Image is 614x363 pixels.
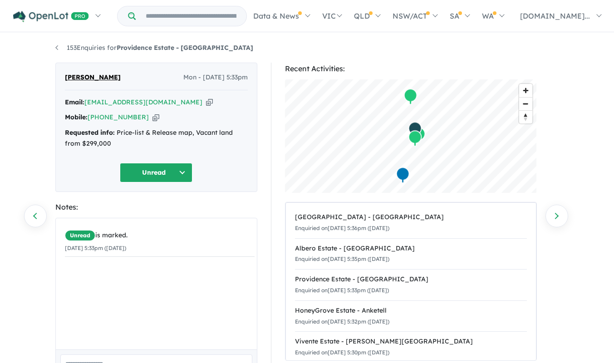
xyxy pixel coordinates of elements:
[295,243,527,254] div: Albero Estate - [GEOGRAPHIC_DATA]
[295,331,527,363] a: Vivente Estate - [PERSON_NAME][GEOGRAPHIC_DATA]Enquiried on[DATE] 5:30pm ([DATE])
[65,230,95,241] span: Unread
[396,167,409,184] div: Map marker
[65,128,248,149] div: Price-list & Release map, Vacant land from $299,000
[206,98,213,107] button: Copy
[295,349,389,356] small: Enquiried on [DATE] 5:30pm ([DATE])
[65,72,121,83] span: [PERSON_NAME]
[55,201,257,213] div: Notes:
[295,269,527,301] a: Providence Estate - [GEOGRAPHIC_DATA]Enquiried on[DATE] 5:33pm ([DATE])
[295,274,527,285] div: Providence Estate - [GEOGRAPHIC_DATA]
[295,225,389,231] small: Enquiried on [DATE] 5:36pm ([DATE])
[117,44,253,52] strong: Providence Estate - [GEOGRAPHIC_DATA]
[84,98,202,106] a: [EMAIL_ADDRESS][DOMAIN_NAME]
[65,113,88,121] strong: Mobile:
[152,113,159,122] button: Copy
[295,238,527,270] a: Albero Estate - [GEOGRAPHIC_DATA]Enquiried on[DATE] 5:35pm ([DATE])
[408,122,422,138] div: Map marker
[519,110,532,123] button: Reset bearing to north
[55,43,559,54] nav: breadcrumb
[295,305,527,316] div: HoneyGrove Estate - Anketell
[295,300,527,332] a: HoneyGrove Estate - AnketellEnquiried on[DATE] 5:32pm ([DATE])
[13,11,89,22] img: Openlot PRO Logo White
[120,163,192,182] button: Unread
[285,63,537,75] div: Recent Activities:
[295,212,527,223] div: [GEOGRAPHIC_DATA] - [GEOGRAPHIC_DATA]
[295,318,389,325] small: Enquiried on [DATE] 5:32pm ([DATE])
[55,44,253,52] a: 153Enquiries forProvidence Estate - [GEOGRAPHIC_DATA]
[138,6,245,26] input: Try estate name, suburb, builder or developer
[65,98,84,106] strong: Email:
[285,79,537,193] canvas: Map
[295,207,527,239] a: [GEOGRAPHIC_DATA] - [GEOGRAPHIC_DATA]Enquiried on[DATE] 5:36pm ([DATE])
[295,255,389,262] small: Enquiried on [DATE] 5:35pm ([DATE])
[519,97,532,110] button: Zoom out
[519,84,532,97] button: Zoom in
[65,245,126,251] small: [DATE] 5:33pm ([DATE])
[520,11,590,20] span: [DOMAIN_NAME]...
[65,128,115,137] strong: Requested info:
[412,127,425,144] div: Map marker
[519,98,532,110] span: Zoom out
[295,336,527,347] div: Vivente Estate - [PERSON_NAME][GEOGRAPHIC_DATA]
[65,230,255,241] div: is marked.
[519,111,532,123] span: Reset bearing to north
[408,130,422,147] div: Map marker
[88,113,149,121] a: [PHONE_NUMBER]
[183,72,248,83] span: Mon - [DATE] 5:33pm
[403,88,417,105] div: Map marker
[295,287,389,294] small: Enquiried on [DATE] 5:33pm ([DATE])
